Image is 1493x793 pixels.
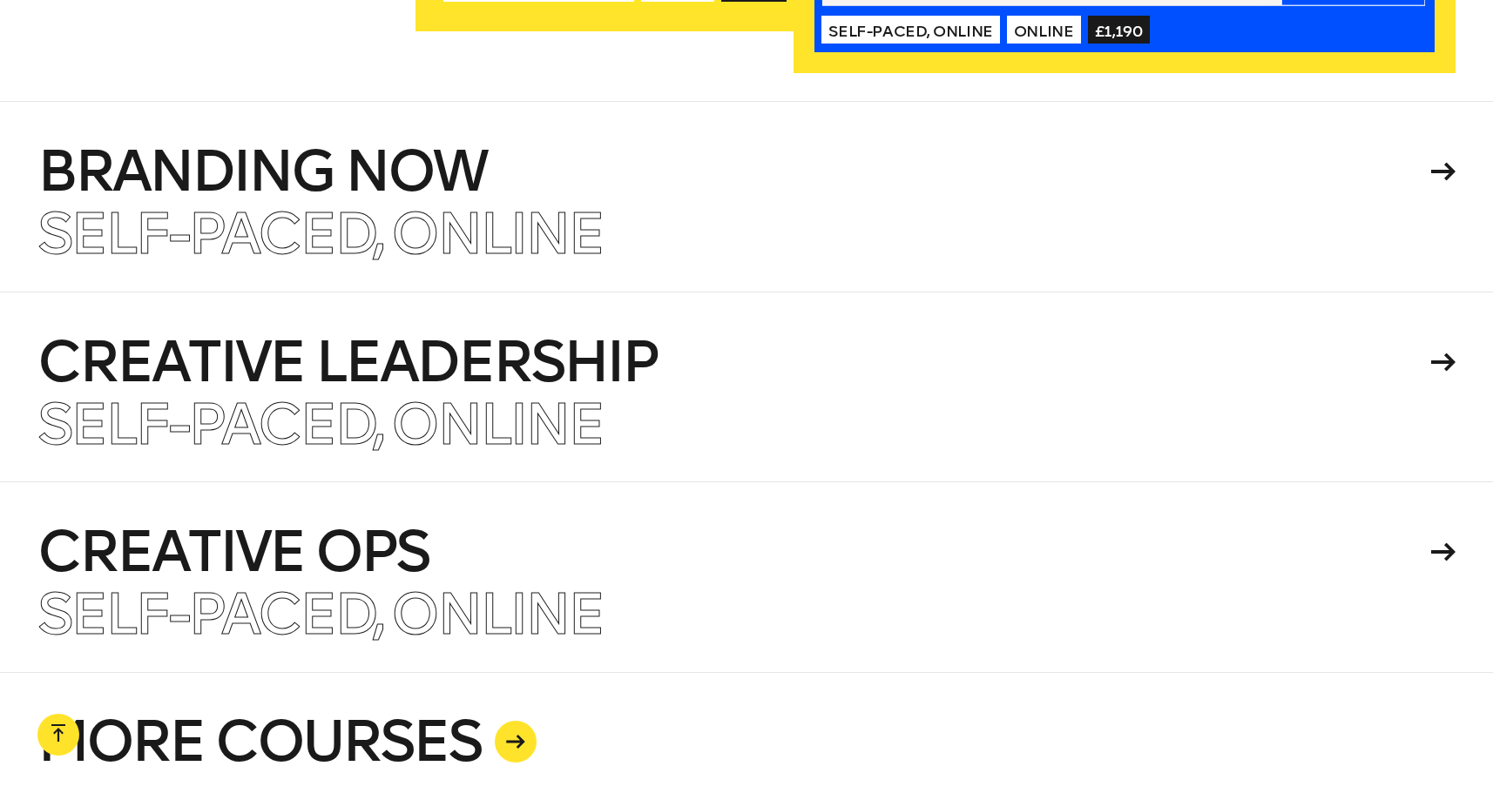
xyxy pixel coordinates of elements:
span: Self-paced, Online [37,390,603,459]
h4: Creative Ops [37,524,1425,580]
h4: Creative Leadership [37,334,1425,390]
span: Self-paced, Online [37,580,603,649]
span: Self-paced, Online [821,16,1000,44]
span: Self-paced, Online [37,199,603,268]
h4: Branding Now [37,144,1425,199]
span: Online [1007,16,1081,44]
span: £1,190 [1088,16,1150,44]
